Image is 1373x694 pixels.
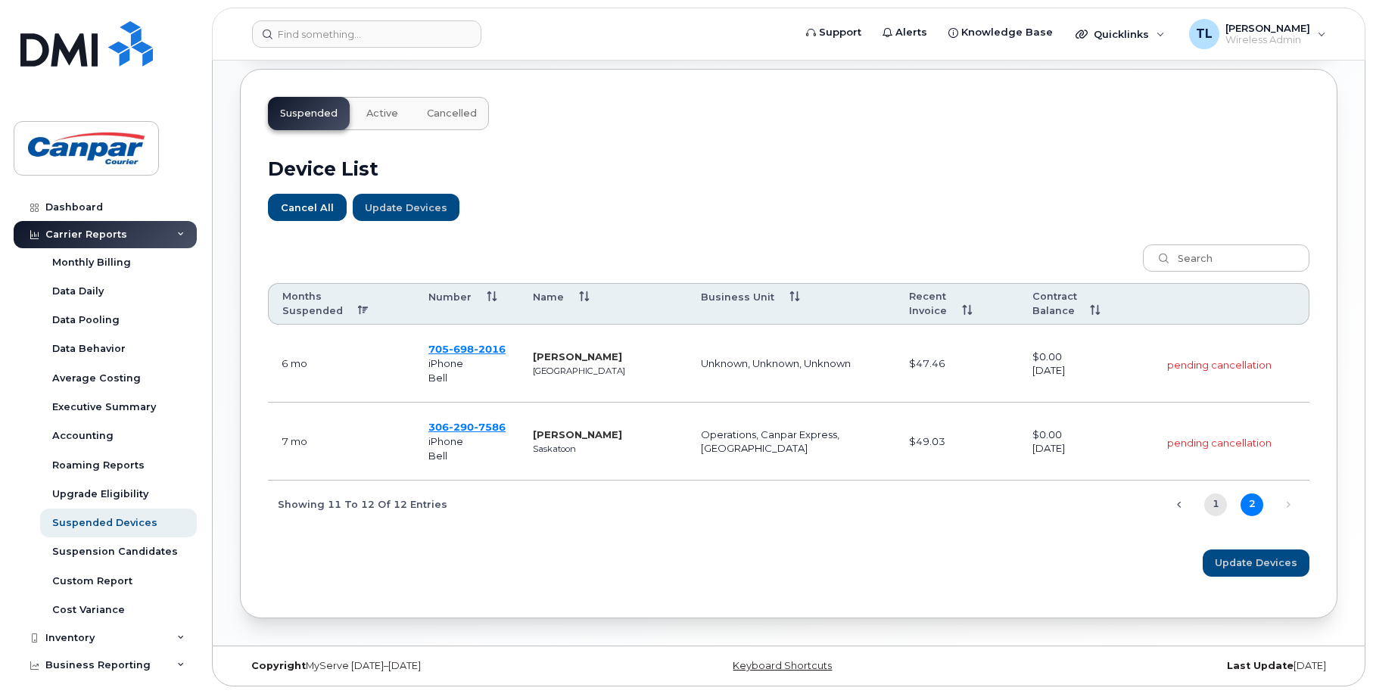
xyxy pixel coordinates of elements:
span: pending cancellation [1167,437,1272,449]
small: Saskatoon [533,443,576,454]
strong: Last Update [1227,660,1294,671]
div: [DATE] [972,660,1337,672]
div: [DATE] [1032,363,1140,378]
span: Cancelled [427,107,477,120]
span: [PERSON_NAME] [1225,22,1310,34]
strong: Copyright [251,660,306,671]
a: Support [795,17,872,48]
button: Update Devices [353,194,459,221]
td: February 03, 2025 07:34 [268,403,415,481]
span: Alerts [895,25,927,40]
button: Cancel All [268,194,347,221]
small: [GEOGRAPHIC_DATA] [533,366,625,376]
span: Update Devices [1215,556,1297,570]
span: 7586 [474,421,506,433]
span: iPhone [428,357,463,369]
div: MyServe [DATE]–[DATE] [240,660,606,672]
th: Number: activate to sort column ascending [415,283,519,325]
span: TL [1196,25,1213,43]
th: Name: activate to sort column ascending [519,283,687,325]
span: Support [819,25,861,40]
th: Months Suspended: activate to sort column descending [268,283,415,325]
span: Wireless Admin [1225,34,1310,46]
span: Cancel All [281,201,334,215]
span: iPhone [428,435,463,447]
h2: Device List [268,157,1309,180]
th: Recent Invoice: activate to sort column ascending [895,283,1019,325]
a: 7056982016 [428,343,506,355]
div: Tony Ladriere [1178,19,1337,49]
strong: [PERSON_NAME] [533,350,622,363]
th: Business Unit: activate to sort column ascending [687,283,895,325]
td: $47.46 [895,325,1019,403]
span: pending cancellation [1167,359,1272,371]
a: 2 [1241,493,1263,516]
span: Active [366,107,398,120]
span: 705 [428,343,506,355]
a: Alerts [872,17,938,48]
button: Update Devices [1203,549,1309,577]
a: Knowledge Base [938,17,1063,48]
a: Next [1277,493,1300,516]
a: Keyboard Shortcuts [733,660,832,671]
td: Operations, Canpar Express, [GEOGRAPHIC_DATA] [687,403,895,481]
td: $0.00 [1019,325,1154,403]
span: 290 [449,421,474,433]
div: Showing 11 to 12 of 12 entries [268,490,447,516]
a: 1 [1204,493,1227,516]
td: Unknown, Unknown, Unknown [687,325,895,403]
div: [DATE] [1032,441,1140,456]
span: Bell [428,450,447,462]
strong: [PERSON_NAME] [533,428,622,440]
span: 2016 [474,343,506,355]
td: March 14, 2025 11:06 [268,325,415,403]
td: $0.00 [1019,403,1154,481]
input: Search [1143,244,1309,272]
td: $49.03 [895,403,1019,481]
span: Knowledge Base [961,25,1053,40]
span: Bell [428,372,447,384]
span: 306 [428,421,506,433]
a: Previous [1168,493,1191,516]
span: Quicklinks [1094,28,1149,40]
th: Contract Balance: activate to sort column ascending [1019,283,1154,325]
input: Find something... [252,20,481,48]
span: 698 [449,343,474,355]
div: Quicklinks [1065,19,1175,49]
a: 3062907586 [428,421,506,433]
span: Update Devices [365,201,447,215]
